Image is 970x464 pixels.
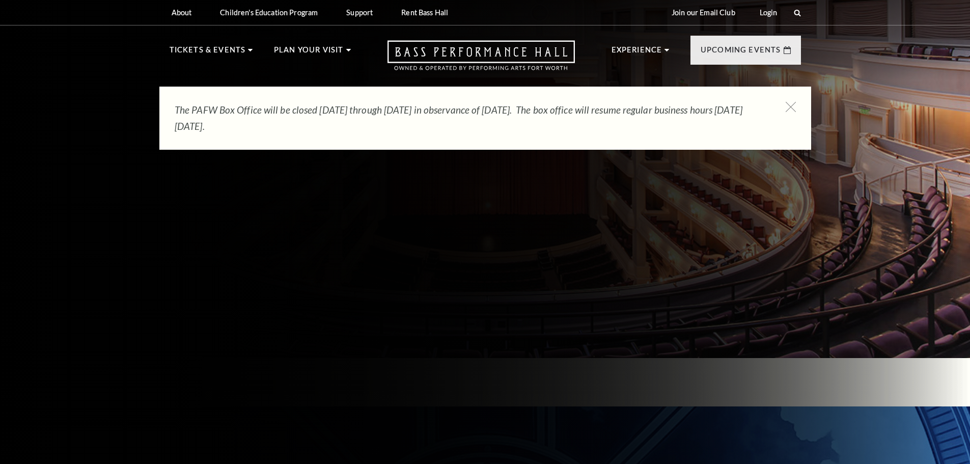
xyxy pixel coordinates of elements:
p: Plan Your Visit [274,44,344,62]
p: Support [346,8,373,17]
p: Rent Bass Hall [401,8,448,17]
p: Upcoming Events [701,44,781,62]
p: Children's Education Program [220,8,318,17]
p: About [172,8,192,17]
p: Tickets & Events [170,44,246,62]
em: The PAFW Box Office will be closed [DATE] through [DATE] in observance of [DATE]. The box office ... [175,104,742,132]
p: Experience [612,44,662,62]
